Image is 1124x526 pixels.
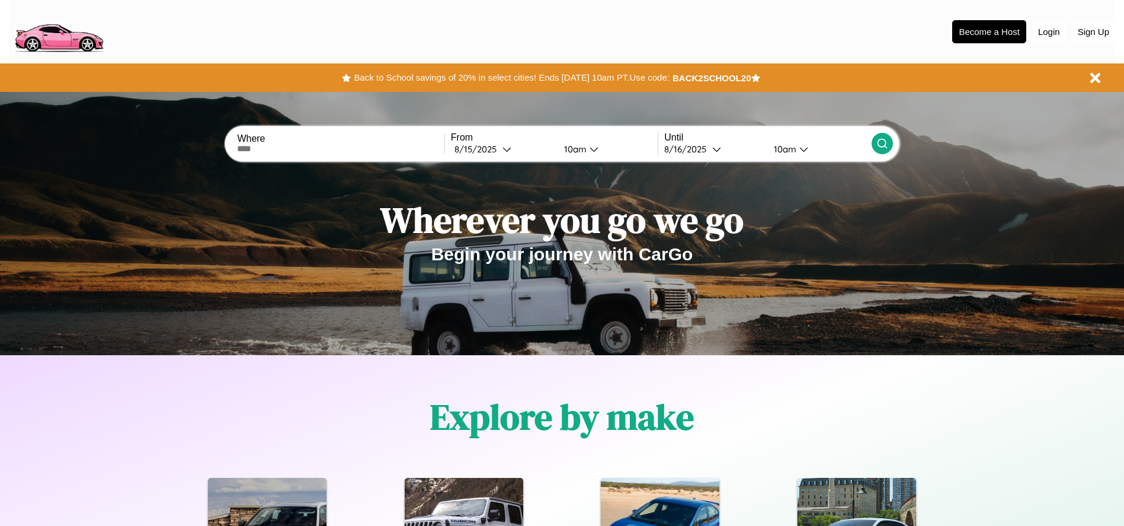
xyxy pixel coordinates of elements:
label: Until [664,132,871,143]
img: logo [9,6,108,55]
label: Where [237,133,444,144]
div: 10am [558,144,590,155]
div: 10am [768,144,799,155]
h1: Explore by make [430,393,694,441]
button: Become a Host [952,20,1026,43]
button: Login [1032,21,1066,43]
div: 8 / 16 / 2025 [664,144,712,155]
button: Back to School savings of 20% in select cities! Ends [DATE] 10am PT.Use code: [351,69,672,86]
button: 10am [555,143,658,155]
b: BACK2SCHOOL20 [673,73,751,83]
button: 8/15/2025 [451,143,555,155]
label: From [451,132,658,143]
button: Sign Up [1072,21,1115,43]
button: 10am [764,143,872,155]
div: 8 / 15 / 2025 [454,144,502,155]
